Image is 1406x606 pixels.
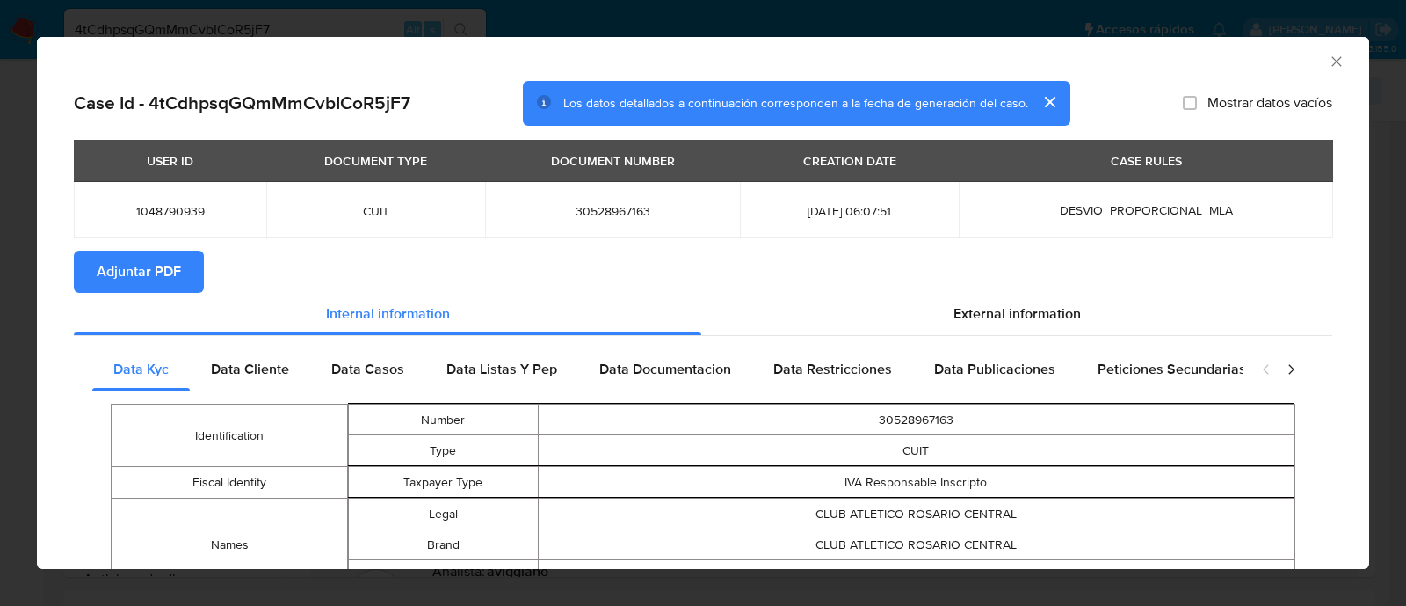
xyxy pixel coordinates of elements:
button: cerrar [1028,81,1070,123]
td: Identification [112,405,348,467]
span: Data Cliente [211,359,289,379]
span: CUIT [287,203,464,219]
td: Taxpayer Type [349,467,538,498]
span: Peticiones Secundarias [1098,359,1246,379]
div: Detailed internal info [92,348,1243,391]
td: 30528967163 [538,405,1294,435]
div: DOCUMENT TYPE [314,146,438,176]
td: CUIT [538,435,1294,466]
span: Data Listas Y Pep [446,359,557,379]
span: Internal information [326,303,450,324]
div: Detailed info [74,293,1332,335]
button: Cerrar ventana [1328,53,1344,69]
div: USER ID [136,146,204,176]
div: DOCUMENT NUMBER [540,146,685,176]
span: Data Kyc [113,359,169,379]
span: DESVIO_PROPORCIONAL_MLA [1060,201,1233,219]
td: CLUB ATLETICO ROSARIO CENTRAL [538,499,1294,529]
button: Adjuntar PDF [74,251,204,293]
span: Data Restricciones [773,359,892,379]
span: Los datos detallados a continuación corresponden a la fecha de generación del caso. [563,94,1028,112]
td: Number [349,405,538,435]
h2: Case Id - 4tCdhpsqGQmMmCvbICoR5jF7 [74,91,410,114]
span: Data Casos [331,359,404,379]
span: External information [953,303,1081,324]
span: 30528967163 [506,203,720,219]
input: Mostrar datos vacíos [1183,96,1197,110]
div: CREATION DATE [793,146,907,176]
td: Fiscal Identity [112,467,348,499]
td: Legal [349,499,538,529]
div: closure-recommendation-modal [37,37,1369,569]
span: Data Publicaciones [934,359,1055,379]
td: Brand [349,529,538,560]
td: Names [112,499,348,592]
div: CASE RULES [1100,146,1192,176]
td: CLUB ATLETICO ROSARIO CENTRAL [538,529,1294,560]
span: Mostrar datos vacíos [1207,94,1332,112]
td: Type [349,435,538,466]
span: Adjuntar PDF [97,252,181,291]
td: Preferred Full [349,560,538,591]
span: 1048790939 [95,203,245,219]
td: CLUB ATLETICO ROSARIO CENTRAL CLUB ATLETICO ROSARIO CENTRAL [538,560,1294,591]
span: Data Documentacion [599,359,731,379]
td: IVA Responsable Inscripto [538,467,1294,498]
span: [DATE] 06:07:51 [761,203,938,219]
